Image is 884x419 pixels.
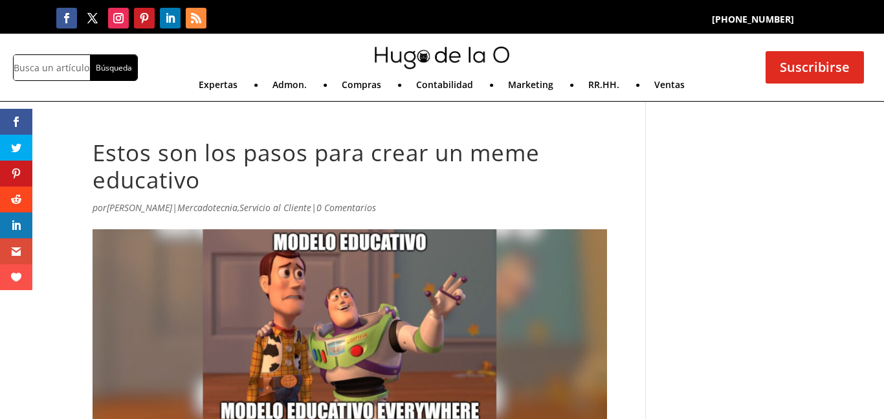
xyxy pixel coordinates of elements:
a: Suscribirse [766,51,864,84]
a: 0 Comentarios [316,201,376,214]
a: [PERSON_NAME] [107,201,172,214]
a: Seguir en X [82,8,103,28]
a: Marketing [508,80,553,95]
a: Seguir en Instagram [108,8,129,28]
a: RR.HH. [588,80,619,95]
a: Compras [342,80,381,95]
h1: Estos son los pasos para crear un meme educativo [93,139,607,200]
a: Seguir en Facebook [56,8,77,28]
a: Expertas [199,80,238,95]
input: Búsqueda [90,55,137,80]
p: por | , | [93,200,607,225]
a: Mercadotecnia [177,201,238,214]
a: Seguir en LinkedIn [160,8,181,28]
input: Busca un artículo [14,55,90,80]
a: Admon. [272,80,307,95]
a: Seguir en RSS [186,8,206,28]
a: mini-hugo-de-la-o-logo [375,60,509,72]
img: mini-hugo-de-la-o-logo [375,47,509,69]
a: Seguir en Pinterest [134,8,155,28]
a: Servicio al Cliente [239,201,311,214]
a: Ventas [654,80,685,95]
p: [PHONE_NUMBER] [622,12,884,27]
a: Contabilidad [416,80,473,95]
